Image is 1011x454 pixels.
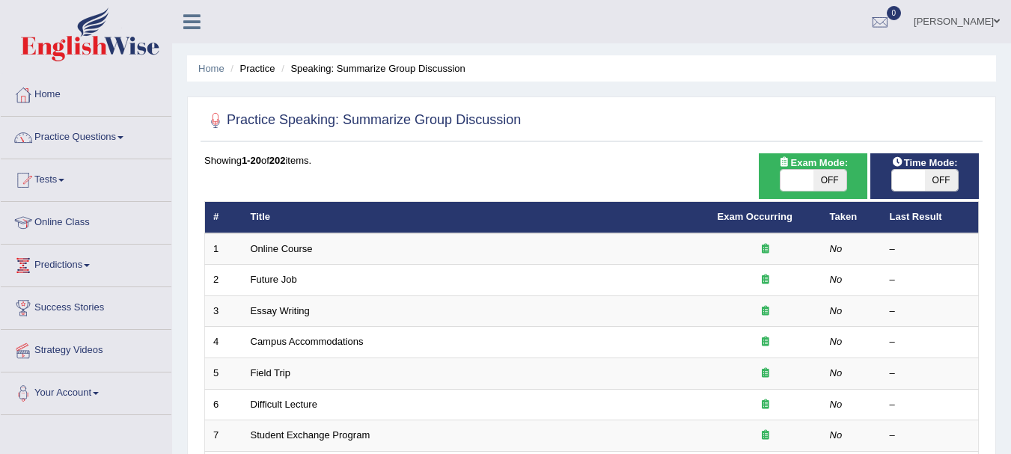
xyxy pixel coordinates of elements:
span: OFF [925,170,958,191]
div: – [890,398,971,412]
th: Title [242,202,709,233]
li: Speaking: Summarize Group Discussion [278,61,465,76]
td: 1 [205,233,242,265]
td: 3 [205,295,242,327]
div: – [890,429,971,443]
a: Success Stories [1,287,171,325]
th: Last Result [882,202,979,233]
td: 4 [205,327,242,358]
em: No [830,305,843,316]
div: Exam occurring question [718,398,813,412]
div: Exam occurring question [718,335,813,349]
span: Exam Mode: [772,155,853,171]
a: Future Job [251,274,297,285]
b: 202 [269,155,286,166]
em: No [830,336,843,347]
td: 6 [205,389,242,420]
li: Practice [227,61,275,76]
div: – [890,242,971,257]
a: Essay Writing [251,305,310,316]
a: Strategy Videos [1,330,171,367]
a: Field Trip [251,367,290,378]
div: – [890,304,971,319]
div: – [890,366,971,381]
h2: Practice Speaking: Summarize Group Discussion [204,109,521,132]
em: No [830,429,843,441]
div: Exam occurring question [718,242,813,257]
td: 7 [205,420,242,452]
div: Exam occurring question [718,366,813,381]
span: 0 [887,6,902,20]
a: Tests [1,159,171,197]
a: Online Course [251,243,313,254]
em: No [830,243,843,254]
a: Difficult Lecture [251,399,317,410]
th: # [205,202,242,233]
a: Exam Occurring [718,211,792,222]
span: OFF [813,170,846,191]
a: Online Class [1,202,171,239]
div: Show exams occurring in exams [759,153,867,199]
em: No [830,367,843,378]
td: 5 [205,358,242,390]
div: Exam occurring question [718,273,813,287]
div: Showing of items. [204,153,979,168]
em: No [830,274,843,285]
a: Home [1,74,171,111]
a: Predictions [1,245,171,282]
div: Exam occurring question [718,304,813,319]
a: Campus Accommodations [251,336,364,347]
span: Time Mode: [886,155,964,171]
b: 1-20 [242,155,261,166]
a: Home [198,63,225,74]
a: Your Account [1,372,171,410]
div: – [890,273,971,287]
a: Student Exchange Program [251,429,370,441]
td: 2 [205,265,242,296]
div: Exam occurring question [718,429,813,443]
div: – [890,335,971,349]
a: Practice Questions [1,117,171,154]
em: No [830,399,843,410]
th: Taken [822,202,882,233]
